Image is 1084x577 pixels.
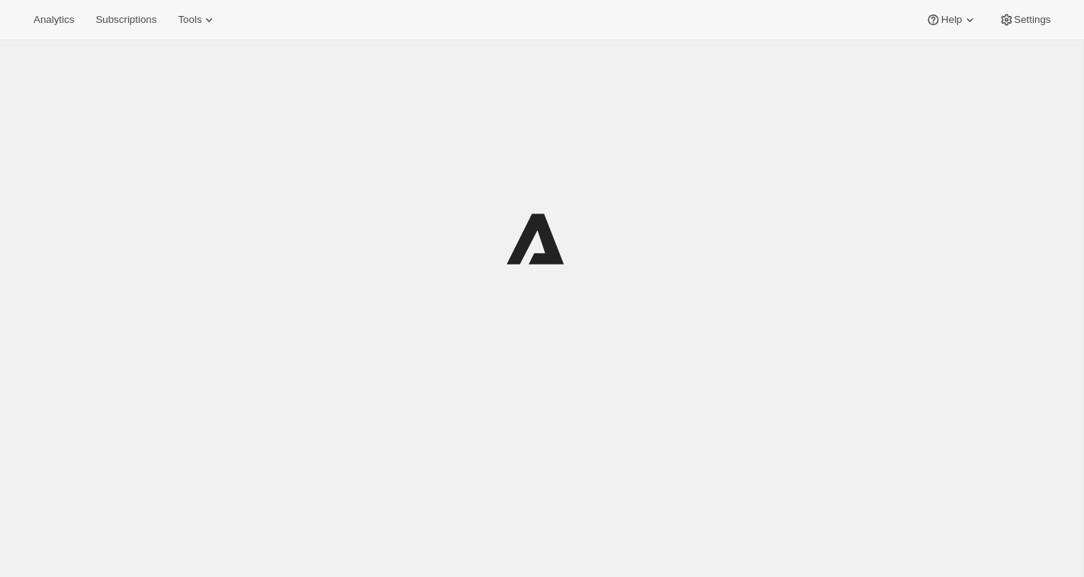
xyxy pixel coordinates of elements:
[95,14,156,26] span: Subscriptions
[916,9,986,30] button: Help
[989,9,1060,30] button: Settings
[941,14,961,26] span: Help
[169,9,226,30] button: Tools
[24,9,83,30] button: Analytics
[34,14,74,26] span: Analytics
[1014,14,1050,26] span: Settings
[86,9,166,30] button: Subscriptions
[178,14,201,26] span: Tools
